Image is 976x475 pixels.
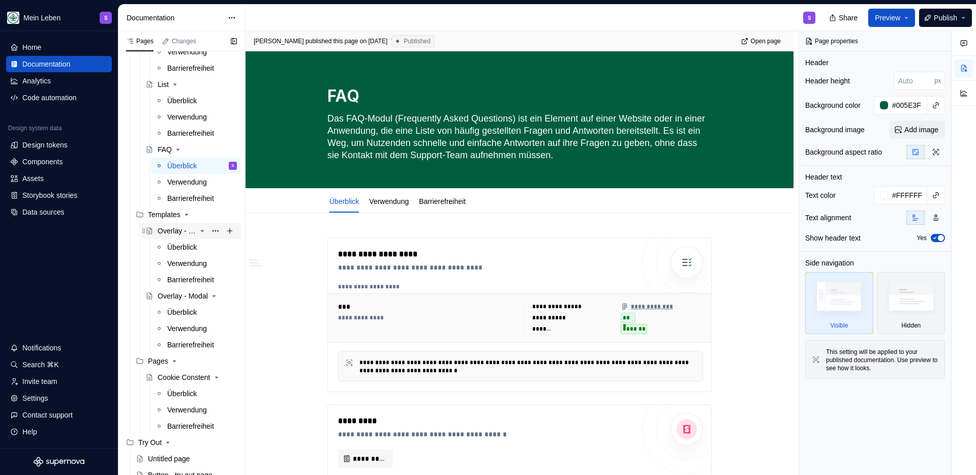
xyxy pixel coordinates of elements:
[148,356,168,366] div: Pages
[167,63,214,73] div: Barrierefreiheit
[6,424,112,440] button: Help
[167,112,207,122] div: Verwendung
[805,147,882,157] div: Background aspect ratio
[167,161,197,171] div: Überblick
[151,304,241,320] a: Überblick
[22,173,44,184] div: Assets
[151,320,241,337] a: Verwendung
[167,177,207,187] div: Verwendung
[151,93,241,109] a: Überblick
[369,197,409,205] a: Verwendung
[22,360,59,370] div: Search ⌘K
[325,84,710,108] textarea: FAQ
[158,79,169,90] div: List
[141,288,241,304] a: Overlay - Modal
[126,37,154,45] div: Pages
[805,213,851,223] div: Text alignment
[141,141,241,158] a: FAQ
[22,59,70,69] div: Documentation
[151,158,241,174] a: ÜberblickS
[23,13,60,23] div: Mein Leben
[167,96,197,106] div: Überblick
[805,233,861,243] div: Show header text
[738,34,785,48] a: Open page
[888,96,927,114] input: Auto
[329,197,359,205] a: Überblick
[868,9,915,27] button: Preview
[167,421,214,431] div: Barrierefreiheit
[6,340,112,356] button: Notifications
[901,321,921,330] div: Hidden
[167,323,207,334] div: Verwendung
[151,190,241,206] a: Barrierefreiheit
[306,37,387,45] div: published this page on [DATE]
[167,258,207,269] div: Verwendung
[6,56,112,72] a: Documentation
[934,77,941,85] p: px
[805,100,861,110] div: Background color
[805,190,836,200] div: Text color
[167,405,207,415] div: Verwendung
[22,140,68,150] div: Design tokens
[167,47,207,57] div: Verwendung
[22,207,64,217] div: Data sources
[167,193,214,203] div: Barrierefreiheit
[104,14,108,22] div: S
[805,258,854,268] div: Side navigation
[132,451,241,467] a: Untitled page
[167,307,197,317] div: Überblick
[151,402,241,418] a: Verwendung
[824,9,864,27] button: Share
[8,124,62,132] div: Design system data
[751,37,781,45] span: Open page
[6,357,112,373] button: Search ⌘K
[172,37,196,45] div: Changes
[404,37,431,45] span: Published
[2,7,116,28] button: Mein LebenS
[151,337,241,353] a: Barrierefreiheit
[132,206,241,223] div: Templates
[888,186,927,204] input: Auto
[167,128,214,138] div: Barrierefreiheit
[6,407,112,423] button: Contact support
[830,321,848,330] div: Visible
[415,190,470,212] div: Barrierefreiheit
[22,93,77,103] div: Code automation
[808,14,811,22] div: S
[6,137,112,153] a: Design tokens
[127,13,223,23] div: Documentation
[325,110,710,163] textarea: Das FAQ-Modul (Frequently Asked Questions) ist ein Element auf einer Website oder in einer Anwend...
[919,9,972,27] button: Publish
[6,39,112,55] a: Home
[254,37,304,45] span: [PERSON_NAME]
[904,125,938,135] span: Add image
[34,457,84,467] a: Supernova Logo
[151,109,241,125] a: Verwendung
[934,13,957,23] span: Publish
[22,343,61,353] div: Notifications
[151,239,241,255] a: Überblick
[6,187,112,203] a: Storybook stories
[7,12,19,24] img: df5db9ef-aba0-4771-bf51-9763b7497661.png
[158,291,208,301] div: Overlay - Modal
[839,13,858,23] span: Share
[151,60,241,76] a: Barrierefreiheit
[894,72,934,90] input: Auto
[805,57,829,68] div: Header
[826,348,938,372] div: This setting will be applied to your published documentation. Use preview to see how it looks.
[805,125,865,135] div: Background image
[22,393,48,403] div: Settings
[167,340,214,350] div: Barrierefreiheit
[148,454,190,464] div: Untitled page
[122,434,241,451] div: Try Out
[132,353,241,369] div: Pages
[325,190,363,212] div: Überblick
[151,125,241,141] a: Barrierefreiheit
[151,255,241,272] a: Verwendung
[6,390,112,406] a: Settings
[141,369,241,385] a: Cookie Constent
[167,242,197,252] div: Überblick
[22,376,57,387] div: Invite team
[419,197,466,205] a: Barrierefreiheit
[151,174,241,190] a: Verwendung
